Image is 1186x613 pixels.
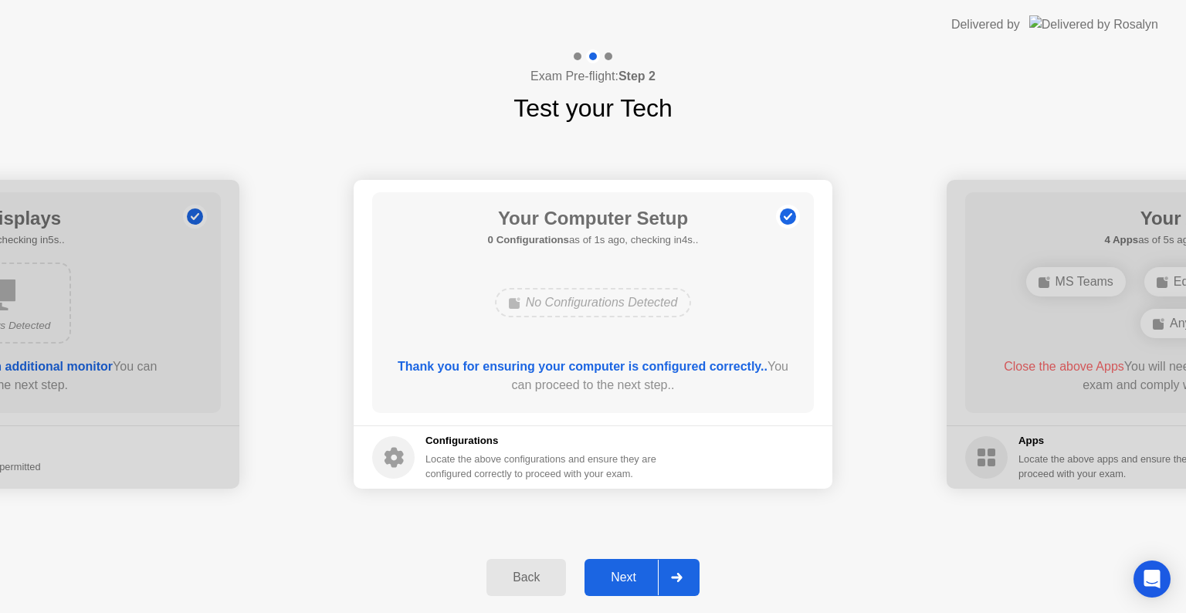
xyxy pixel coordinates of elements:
div: Delivered by [951,15,1020,34]
button: Back [486,559,566,596]
div: Locate the above configurations and ensure they are configured correctly to proceed with your exam. [425,452,659,481]
b: Thank you for ensuring your computer is configured correctly.. [398,360,768,373]
img: Delivered by Rosalyn [1029,15,1158,33]
div: Next [589,571,658,584]
div: No Configurations Detected [495,288,692,317]
div: You can proceed to the next step.. [395,357,792,395]
button: Next [585,559,700,596]
h5: as of 1s ago, checking in4s.. [488,232,699,248]
div: Open Intercom Messenger [1133,561,1171,598]
h1: Test your Tech [513,90,673,127]
h5: Configurations [425,433,659,449]
b: Step 2 [618,69,656,83]
h4: Exam Pre-flight: [530,67,656,86]
h1: Your Computer Setup [488,205,699,232]
div: Back [491,571,561,584]
b: 0 Configurations [488,234,569,246]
